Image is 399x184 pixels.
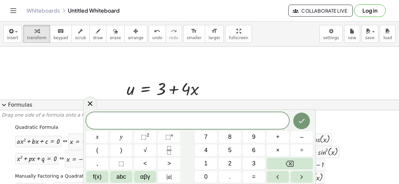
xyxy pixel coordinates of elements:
span: settings [323,36,339,40]
span: ÷ [300,146,304,155]
span: draw [93,36,103,40]
button: insert [3,25,22,43]
span: larger [208,36,220,40]
div: ⇔ [60,155,64,163]
div: ⇔ [63,138,67,145]
button: Functions [86,171,108,183]
span: | [171,173,172,180]
span: 0 [204,172,207,181]
span: 1 [204,159,207,168]
button: 5 [219,144,241,156]
span: smaller [187,36,201,40]
i: undo [154,27,160,35]
span: save [365,36,374,40]
button: 7 [195,131,217,143]
button: ) [110,144,132,156]
span: load [383,36,392,40]
span: scrub [75,36,86,40]
i: format_size [191,27,197,35]
span: √ [144,146,147,155]
button: save [361,25,378,43]
button: load [380,25,396,43]
button: scrub [71,25,90,43]
button: Superscript [158,131,180,143]
button: Plus [267,131,289,143]
span: 5 [228,146,231,155]
span: – [300,133,303,141]
button: Toggle navigation [8,5,19,16]
button: 1 [195,158,217,169]
span: 6 [252,146,255,155]
button: transform [23,25,50,43]
span: + [276,133,280,141]
span: redo [169,36,178,40]
span: = [252,172,256,181]
span: 8 [228,133,231,141]
button: x [86,131,108,143]
button: Greek alphabet [134,171,156,183]
button: Fraction [158,144,180,156]
span: ⬚ [118,159,124,168]
a: Whiteboards [27,7,60,14]
span: , [96,159,98,168]
button: redoredo [166,25,182,43]
span: abc [116,172,126,181]
span: undo [152,36,162,40]
button: Times [267,144,289,156]
label: Manually Factoring a Quadratic [15,173,87,180]
button: fullscreen [225,25,252,43]
button: settings [320,25,343,43]
button: keyboardkeypad [50,25,72,43]
span: 2 [228,159,231,168]
button: . [219,171,241,183]
p: Drag one side of a formula onto a highlighted expression on the canvas to apply it. [2,112,397,119]
span: . [229,172,231,181]
span: Collaborate Live [294,8,347,14]
button: ( [86,144,108,156]
span: < [143,159,147,168]
button: Log in [354,4,386,17]
span: 3 [252,159,255,168]
span: ) [120,146,122,155]
span: ( [96,146,98,155]
button: Collaborate Live [288,5,353,17]
button: Minus [291,131,313,143]
span: × [276,146,280,155]
span: ⬚ [141,134,147,140]
button: 4 [195,144,217,156]
i: format_size [211,27,217,35]
span: a [167,172,172,181]
button: erase [106,25,124,43]
button: 0 [195,171,217,183]
i: keyboard [58,27,64,35]
sup: 2 [147,133,149,138]
span: 9 [252,133,255,141]
button: Backspace [267,158,313,169]
i: redo [171,27,177,35]
button: Placeholder [110,158,132,169]
button: Square root [134,144,156,156]
button: Greater than [158,158,180,169]
button: undoundo [149,25,166,43]
button: draw [89,25,107,43]
button: Divide [291,144,313,156]
button: Less than [134,158,156,169]
button: Squared [134,131,156,143]
span: 7 [204,133,207,141]
span: x [96,133,99,141]
span: insert [7,36,18,40]
span: erase [110,36,121,40]
button: Alphabet [110,171,132,183]
span: > [167,159,171,168]
span: keypad [54,36,68,40]
button: 2 [219,158,241,169]
button: format_sizelarger [205,25,224,43]
button: arrange [124,25,147,43]
span: ⬚ [165,134,171,140]
span: | [167,173,168,180]
button: 8 [219,131,241,143]
button: Equals [243,171,265,183]
span: y [120,133,123,141]
span: transform [27,36,47,40]
span: fullscreen [229,36,248,40]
